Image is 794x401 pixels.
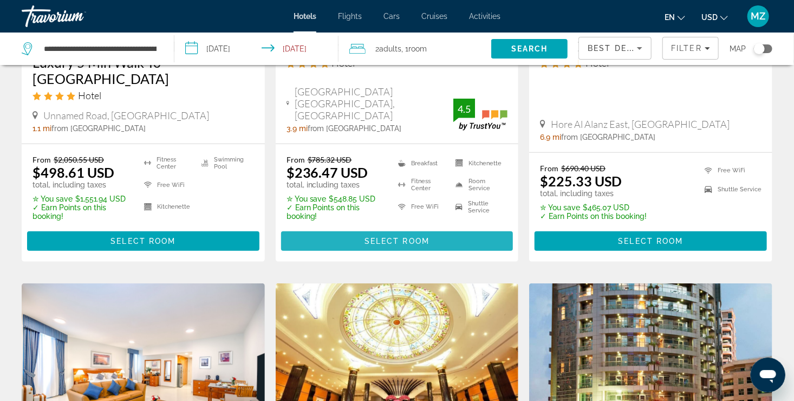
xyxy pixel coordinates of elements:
span: Adults [379,44,401,53]
span: 1.1 mi [32,124,51,133]
ins: $236.47 USD [287,164,368,180]
span: 3.9 mi [287,124,308,133]
span: MZ [751,11,766,22]
span: Best Deals [588,44,644,53]
a: Flights [338,12,362,21]
del: $690.40 USD [561,164,606,173]
button: Select check in and out date [174,33,338,65]
span: Hotel [78,89,101,101]
iframe: Кнопка запуска окна обмена сообщениями [751,358,785,392]
li: Kitchenette [450,155,507,171]
li: Shuttle Service [450,199,507,215]
button: Select Room [535,231,767,251]
p: total, including taxes [32,180,131,189]
li: Kitchenette [139,199,196,215]
a: Cruises [421,12,447,21]
span: Select Room [365,237,429,245]
a: Select Room [535,234,767,245]
p: $465.07 USD [540,203,647,212]
ins: $498.61 USD [32,164,114,180]
a: Select Room [281,234,513,245]
li: Room Service [450,177,507,193]
span: Hore Al Alanz East, [GEOGRAPHIC_DATA] [551,118,730,130]
span: from [GEOGRAPHIC_DATA] [51,124,146,133]
span: ✮ You save [287,195,327,203]
button: Travelers: 2 adults, 0 children [339,33,491,65]
span: Room [408,44,427,53]
p: $1,551.94 USD [32,195,131,203]
span: Map [730,41,746,56]
button: Change currency [701,9,728,25]
span: Filter [671,44,702,53]
p: $548.85 USD [287,195,385,203]
div: 4 star Hotel [32,89,254,101]
a: Travorium [22,2,130,30]
li: Free WiFi [393,199,450,215]
mat-select: Sort by [588,42,642,55]
span: Select Room [110,237,175,245]
p: ✓ Earn Points on this booking! [287,203,385,221]
span: from [GEOGRAPHIC_DATA] [561,133,655,141]
li: Fitness Center [393,177,450,193]
span: , 1 [401,41,427,56]
span: Search [511,44,548,53]
del: $2,050.55 USD [54,155,104,164]
span: from [GEOGRAPHIC_DATA] [308,124,402,133]
span: From [287,155,305,164]
button: Search [491,39,568,59]
img: TrustYou guest rating badge [453,99,507,131]
span: 6.9 mi [540,133,561,141]
div: 4.5 [453,102,475,115]
button: Toggle map [746,44,772,54]
button: Change language [665,9,685,25]
span: 2 [375,41,401,56]
span: [GEOGRAPHIC_DATA] [GEOGRAPHIC_DATA], [GEOGRAPHIC_DATA] [295,86,453,121]
button: Filters [662,37,719,60]
span: en [665,13,675,22]
button: Select Room [27,231,259,251]
span: Select Room [619,237,684,245]
input: Search hotel destination [43,41,158,57]
span: From [540,164,558,173]
li: Free WiFi [139,177,196,193]
li: Fitness Center [139,155,196,171]
ins: $225.33 USD [540,173,622,189]
li: Free WiFi [699,164,762,177]
a: Cars [383,12,400,21]
p: total, including taxes [287,180,385,189]
li: Breakfast [393,155,450,171]
span: USD [701,13,718,22]
li: Shuttle Service [699,183,762,196]
a: Select Room [27,234,259,245]
button: Select Room [281,231,513,251]
span: Unnamed Road, [GEOGRAPHIC_DATA] [43,109,209,121]
del: $785.32 USD [308,155,352,164]
button: User Menu [744,5,772,28]
p: ✓ Earn Points on this booking! [32,203,131,221]
p: total, including taxes [540,189,647,198]
span: From [32,155,51,164]
li: Swimming Pool [196,155,253,171]
a: Hotels [294,12,316,21]
span: ✮ You save [32,195,73,203]
span: ✮ You save [540,203,580,212]
p: ✓ Earn Points on this booking! [540,212,647,221]
a: Activities [469,12,500,21]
